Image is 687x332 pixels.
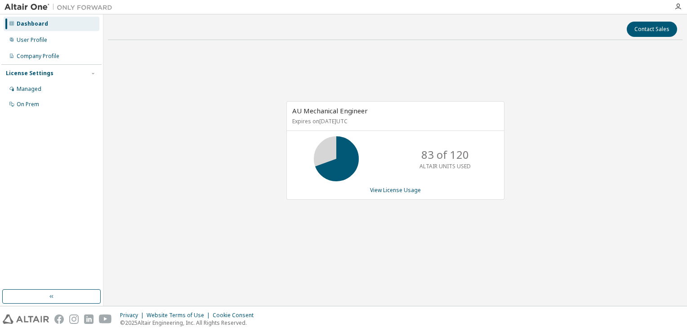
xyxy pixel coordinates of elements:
[17,36,47,44] div: User Profile
[17,53,59,60] div: Company Profile
[419,162,471,170] p: ALTAIR UNITS USED
[370,186,421,194] a: View License Usage
[84,314,94,324] img: linkedin.svg
[4,3,117,12] img: Altair One
[69,314,79,324] img: instagram.svg
[120,312,147,319] div: Privacy
[54,314,64,324] img: facebook.svg
[292,106,368,115] span: AU Mechanical Engineer
[147,312,213,319] div: Website Terms of Use
[99,314,112,324] img: youtube.svg
[120,319,259,327] p: © 2025 Altair Engineering, Inc. All Rights Reserved.
[627,22,677,37] button: Contact Sales
[6,70,54,77] div: License Settings
[3,314,49,324] img: altair_logo.svg
[17,101,39,108] div: On Prem
[17,85,41,93] div: Managed
[17,20,48,27] div: Dashboard
[421,147,469,162] p: 83 of 120
[213,312,259,319] div: Cookie Consent
[292,117,496,125] p: Expires on [DATE] UTC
